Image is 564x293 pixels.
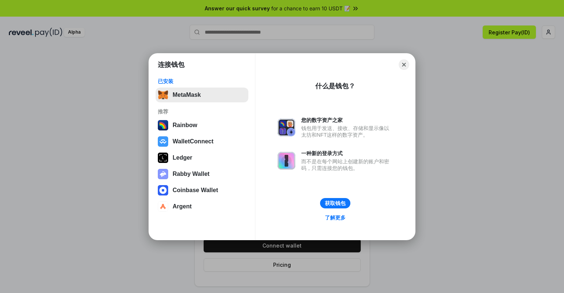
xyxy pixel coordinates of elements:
div: 了解更多 [325,214,346,221]
button: Close [399,59,409,70]
div: 钱包用于发送、接收、存储和显示像以太坊和NFT这样的数字资产。 [301,125,393,138]
img: svg+xml,%3Csvg%20fill%3D%22none%22%20height%3D%2233%22%20viewBox%3D%220%200%2035%2033%22%20width%... [158,90,168,100]
div: MetaMask [173,92,201,98]
h1: 连接钱包 [158,60,184,69]
div: 已安装 [158,78,246,85]
button: Coinbase Wallet [156,183,248,198]
img: svg+xml,%3Csvg%20xmlns%3D%22http%3A%2F%2Fwww.w3.org%2F2000%2Fsvg%22%20fill%3D%22none%22%20viewBox... [278,152,295,170]
div: 什么是钱包？ [315,82,355,91]
a: 了解更多 [320,213,350,222]
div: Argent [173,203,192,210]
button: Ledger [156,150,248,165]
div: WalletConnect [173,138,214,145]
button: MetaMask [156,88,248,102]
img: svg+xml,%3Csvg%20width%3D%2228%22%20height%3D%2228%22%20viewBox%3D%220%200%2028%2028%22%20fill%3D... [158,185,168,195]
img: svg+xml,%3Csvg%20xmlns%3D%22http%3A%2F%2Fwww.w3.org%2F2000%2Fsvg%22%20fill%3D%22none%22%20viewBox... [278,119,295,136]
img: svg+xml,%3Csvg%20width%3D%2228%22%20height%3D%2228%22%20viewBox%3D%220%200%2028%2028%22%20fill%3D... [158,136,168,147]
button: Rabby Wallet [156,167,248,181]
button: Argent [156,199,248,214]
div: 获取钱包 [325,200,346,207]
div: Ledger [173,154,192,161]
img: svg+xml,%3Csvg%20width%3D%2228%22%20height%3D%2228%22%20viewBox%3D%220%200%2028%2028%22%20fill%3D... [158,201,168,212]
img: svg+xml,%3Csvg%20xmlns%3D%22http%3A%2F%2Fwww.w3.org%2F2000%2Fsvg%22%20width%3D%2228%22%20height%3... [158,153,168,163]
img: svg+xml,%3Csvg%20xmlns%3D%22http%3A%2F%2Fwww.w3.org%2F2000%2Fsvg%22%20fill%3D%22none%22%20viewBox... [158,169,168,179]
div: Rabby Wallet [173,171,210,177]
div: Coinbase Wallet [173,187,218,194]
div: 推荐 [158,108,246,115]
button: 获取钱包 [320,198,350,208]
div: 您的数字资产之家 [301,117,393,123]
button: WalletConnect [156,134,248,149]
img: svg+xml,%3Csvg%20width%3D%22120%22%20height%3D%22120%22%20viewBox%3D%220%200%20120%20120%22%20fil... [158,120,168,130]
div: 一种新的登录方式 [301,150,393,157]
button: Rainbow [156,118,248,133]
div: 而不是在每个网站上创建新的账户和密码，只需连接您的钱包。 [301,158,393,171]
div: Rainbow [173,122,197,129]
